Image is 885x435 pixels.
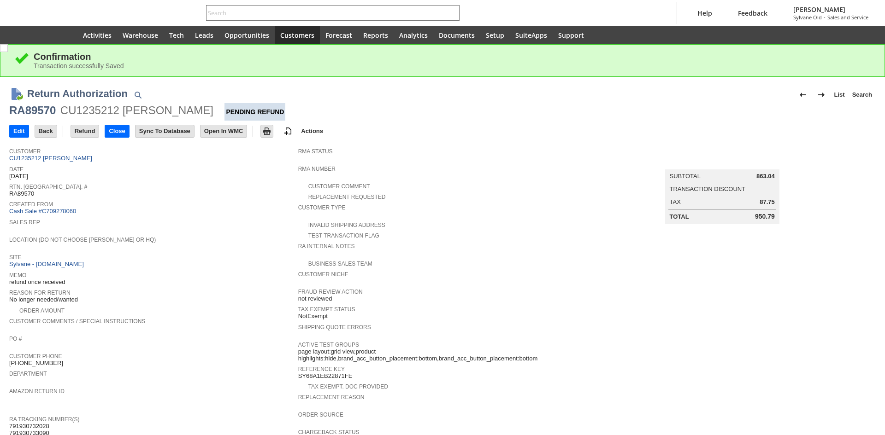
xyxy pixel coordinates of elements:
a: SuiteApps [510,26,553,44]
h1: Return Authorization [27,86,128,101]
a: Order Source [298,412,343,418]
span: Support [558,31,584,40]
svg: Shortcuts [39,29,50,41]
a: Tax [670,198,681,205]
a: Reference Key [298,366,345,372]
a: Invalid Shipping Address [308,222,385,228]
span: Customers [280,31,314,40]
span: SY68A1EB22871FE [298,372,353,380]
a: Customer [9,148,41,155]
a: Sales Rep [9,219,40,226]
div: Confirmation [34,52,871,62]
a: Documents [433,26,480,44]
a: Subtotal [670,173,701,180]
a: Forecast [320,26,358,44]
a: Setup [480,26,510,44]
input: Edit [10,125,29,137]
a: Tech [164,26,189,44]
span: [PERSON_NAME] [793,5,868,14]
a: Tax Exempt Status [298,306,355,313]
span: Leads [195,31,213,40]
span: Activities [83,31,112,40]
a: PO # [9,336,22,342]
input: Close [105,125,129,137]
a: Fraud Review Action [298,289,363,295]
img: Previous [797,89,808,100]
div: CU1235212 [PERSON_NAME] [60,103,213,118]
a: Home [55,26,77,44]
a: Opportunities [219,26,275,44]
a: Total [670,213,689,220]
img: Next [816,89,827,100]
img: Print [261,126,272,137]
a: Department [9,371,47,377]
span: not reviewed [298,295,332,302]
img: Quick Find [132,89,143,100]
span: Warehouse [123,31,158,40]
svg: Search [447,7,458,18]
a: Analytics [394,26,433,44]
a: RA Tracking Number(s) [9,416,79,423]
div: Shortcuts [33,26,55,44]
a: Reason For Return [9,290,71,296]
a: RA Internal Notes [298,243,355,249]
a: Customer Comment [308,183,370,190]
span: RA89570 [9,190,34,197]
span: 863.04 [756,173,775,180]
div: RA89570 [9,103,56,118]
a: Rtn. [GEOGRAPHIC_DATA]. # [9,184,87,190]
input: Sync To Database [136,125,194,137]
a: Business Sales Team [308,261,372,267]
a: Actions [297,128,327,134]
span: NotExempt [298,313,328,320]
a: Date [9,166,24,173]
a: Leads [189,26,219,44]
a: Location (Do Not Choose [PERSON_NAME] or HQ) [9,237,156,243]
a: List [831,87,849,102]
span: refund once received [9,278,65,286]
svg: Recent Records [17,29,28,41]
span: Analytics [399,31,428,40]
span: Documents [439,31,475,40]
span: No longer needed/wanted [9,296,78,303]
a: RMA Status [298,148,333,155]
a: CU1235212 [PERSON_NAME] [9,155,94,162]
a: Cash Sale #C709278060 [9,208,76,215]
div: Transaction successfully Saved [34,62,871,70]
a: Customer Niche [298,271,348,278]
a: Search [849,87,876,102]
span: Feedback [738,9,767,17]
span: Sylvane Old [793,14,822,21]
a: Replacement Requested [308,194,386,200]
a: Warehouse [117,26,164,44]
span: [PHONE_NUMBER] [9,360,63,367]
a: Customer Comments / Special Instructions [9,318,145,325]
a: Transaction Discount [670,186,746,192]
input: Search [206,7,447,18]
a: Customers [275,26,320,44]
input: Print [261,125,273,137]
span: Forecast [325,31,352,40]
span: 950.79 [755,213,775,220]
a: Site [9,254,22,261]
a: Tax Exempt. Doc Provided [308,383,388,390]
a: Support [553,26,590,44]
span: SuiteApps [515,31,547,40]
a: Shipping Quote Errors [298,324,371,331]
span: Sales and Service [827,14,868,21]
a: RMA Number [298,166,336,172]
a: Replacement reason [298,394,365,400]
a: Activities [77,26,117,44]
input: Back [35,125,57,137]
a: Test Transaction Flag [308,232,379,239]
span: Opportunities [224,31,269,40]
a: Amazon Return ID [9,388,65,394]
a: Sylvane - [DOMAIN_NAME] [9,261,86,267]
input: Open In WMC [201,125,247,137]
a: Reports [358,26,394,44]
a: Memo [9,272,26,278]
span: page layout:grid view,product highlights:hide,brand_acc_button_placement:bottom,brand_acc_button_... [298,348,583,362]
span: Setup [486,31,504,40]
a: Order Amount [19,307,65,314]
svg: Home [61,29,72,41]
